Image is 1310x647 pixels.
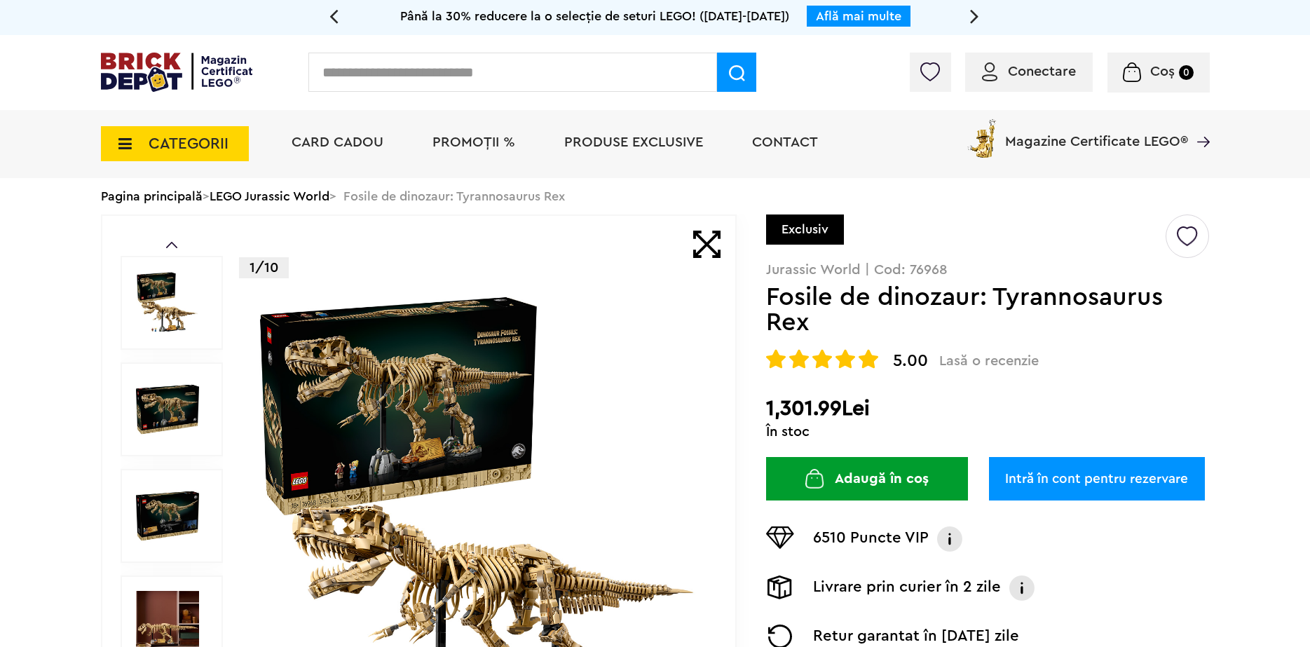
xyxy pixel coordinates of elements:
a: Intră în cont pentru rezervare [989,457,1205,500]
a: Prev [166,242,177,248]
div: Exclusiv [766,214,844,245]
img: Evaluare cu stele [835,349,855,369]
p: 1/10 [239,257,289,278]
small: 0 [1179,65,1194,80]
a: Află mai multe [816,10,901,22]
p: 6510 Puncte VIP [813,526,929,552]
span: Lasă o recenzie [939,353,1039,369]
a: LEGO Jurassic World [210,190,329,203]
button: Adaugă în coș [766,457,968,500]
img: Fosile de dinozaur: Tyrannosaurus Rex LEGO 76968 [136,484,199,547]
span: Conectare [1008,64,1076,79]
img: Evaluare cu stele [766,349,786,369]
img: Evaluare cu stele [812,349,832,369]
img: Fosile de dinozaur: Tyrannosaurus Rex [136,378,199,441]
a: Pagina principală [101,190,203,203]
div: > > Fosile de dinozaur: Tyrannosaurus Rex [101,178,1210,214]
img: Puncte VIP [766,526,794,549]
img: Livrare [766,576,794,599]
img: Evaluare cu stele [789,349,809,369]
h2: 1,301.99Lei [766,396,1210,421]
span: Până la 30% reducere la o selecție de seturi LEGO! ([DATE]-[DATE]) [400,10,789,22]
img: Info VIP [936,526,964,552]
img: Info livrare prin curier [1008,576,1036,601]
p: Livrare prin curier în 2 zile [813,576,1001,601]
h1: Fosile de dinozaur: Tyrannosaurus Rex [766,285,1164,335]
a: Magazine Certificate LEGO® [1188,116,1210,130]
a: Contact [752,135,818,149]
a: Conectare [982,64,1076,79]
a: Card Cadou [292,135,383,149]
span: CATEGORII [149,136,228,151]
div: În stoc [766,425,1210,439]
a: Produse exclusive [564,135,703,149]
img: Evaluare cu stele [859,349,878,369]
img: Fosile de dinozaur: Tyrannosaurus Rex [136,271,199,334]
a: PROMOȚII % [432,135,515,149]
span: Magazine Certificate LEGO® [1005,116,1188,149]
p: Jurassic World | Cod: 76968 [766,263,1210,277]
span: 5.00 [893,353,928,369]
span: Coș [1150,64,1175,79]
